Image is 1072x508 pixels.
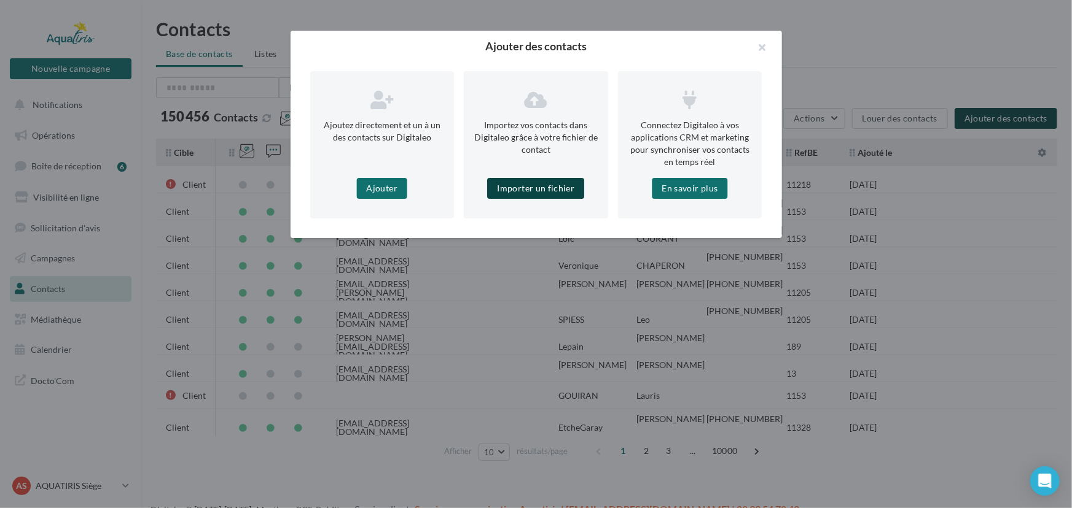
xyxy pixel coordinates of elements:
button: En savoir plus [652,178,728,199]
h2: Ajouter des contacts [310,40,762,52]
p: Connectez Digitaleo à vos applications CRM et marketing pour synchroniser vos contacts en temps réel [628,119,753,168]
p: Ajoutez directement et un à un des contacts sur Digitaleo [320,119,445,144]
button: Importer un fichier [488,178,585,199]
button: Ajouter [357,178,407,199]
div: Open Intercom Messenger [1030,466,1060,496]
p: Importez vos contacts dans Digitaleo grâce à votre fichier de contact [474,119,598,156]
